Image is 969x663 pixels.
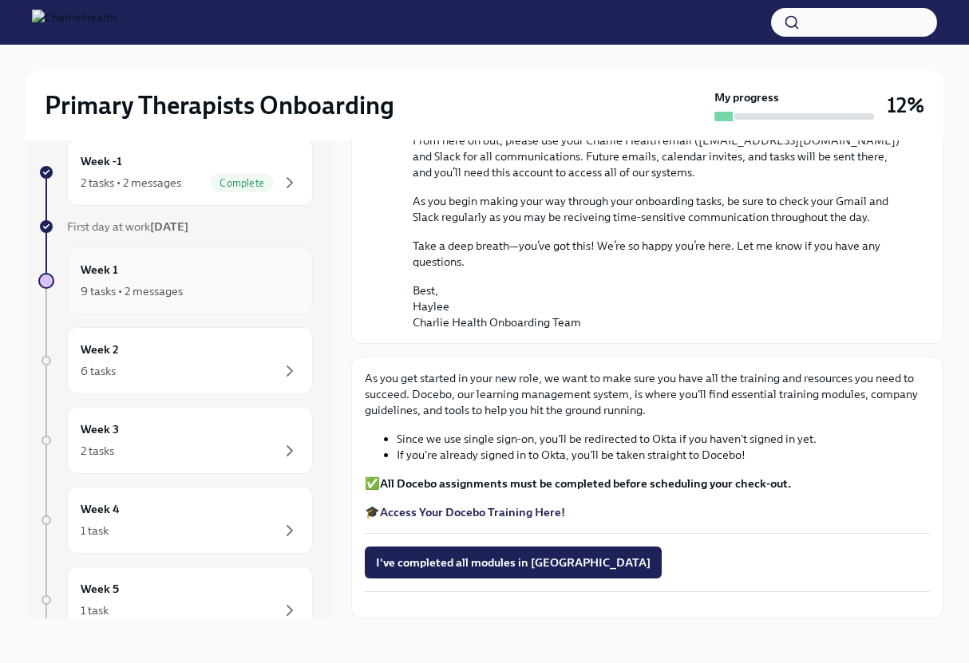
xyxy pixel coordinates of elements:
[38,219,313,235] a: First day at work[DATE]
[376,554,651,570] span: I've completed all modules in [GEOGRAPHIC_DATA]
[38,407,313,474] a: Week 32 tasks
[81,602,109,618] div: 1 task
[365,370,930,418] p: As you get started in your new role, we want to make sure you have all the training and resources...
[38,247,313,314] a: Week 19 tasks • 2 messages
[365,504,930,520] p: 🎓
[413,193,904,225] p: As you begin making your way through your onboarding tasks, be sure to check your Gmail and Slack...
[81,523,109,539] div: 1 task
[397,447,930,463] li: If you're already signed in to Okta, you'll be taken straight to Docebo!
[81,363,116,379] div: 6 tasks
[38,327,313,394] a: Week 26 tasks
[38,139,313,206] a: Week -12 tasks • 2 messagesComplete
[38,487,313,554] a: Week 41 task
[81,341,119,358] h6: Week 2
[32,10,117,35] img: CharlieHealth
[365,547,662,578] button: I've completed all modules in [GEOGRAPHIC_DATA]
[67,219,188,234] span: First day at work
[45,89,394,121] h2: Primary Therapists Onboarding
[413,132,904,180] p: From here on out, please use your Charlie Health email ([EMAIL_ADDRESS][DOMAIN_NAME]) and Slack f...
[887,91,924,120] h3: 12%
[210,177,274,189] span: Complete
[365,476,930,491] p: ✅
[81,175,181,191] div: 2 tasks • 2 messages
[81,500,120,518] h6: Week 4
[81,283,183,299] div: 9 tasks • 2 messages
[38,566,313,633] a: Week 51 task
[81,580,119,598] h6: Week 5
[380,476,791,491] strong: All Docebo assignments must be completed before scheduling your check-out.
[150,219,188,234] strong: [DATE]
[714,89,779,105] strong: My progress
[380,505,565,519] a: Access Your Docebo Training Here!
[81,152,122,170] h6: Week -1
[413,238,904,270] p: Take a deep breath—you’ve got this! We’re so happy you’re here. Let me know if you have any quest...
[81,443,114,459] div: 2 tasks
[397,431,930,447] li: Since we use single sign-on, you'll be redirected to Okta if you haven't signed in yet.
[81,261,118,278] h6: Week 1
[413,282,904,330] p: Best, Haylee Charlie Health Onboarding Team
[81,420,119,438] h6: Week 3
